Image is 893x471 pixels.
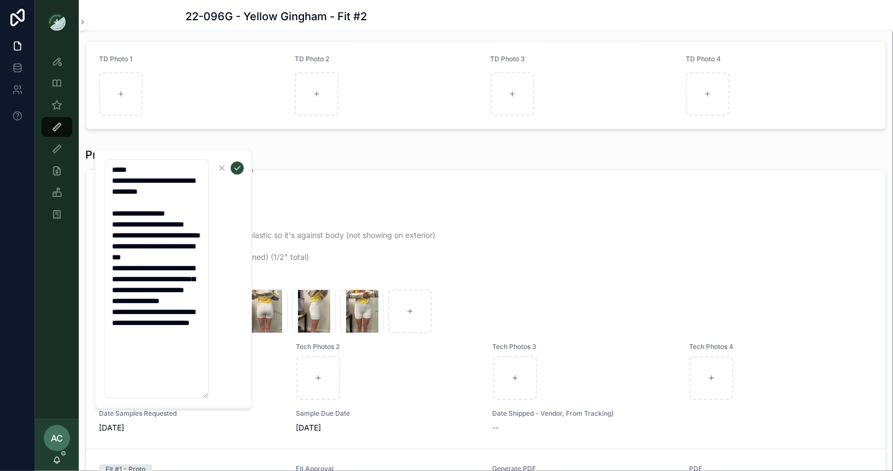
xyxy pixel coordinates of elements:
span: [DATE] [99,422,283,433]
div: scrollable content [35,44,79,239]
span: Date Shipped - Vendor, From Tracking) [493,409,676,418]
span: -- [493,422,499,433]
span: TD Photo 2 [295,55,329,63]
span: 9/4/2 FIT STATUS: PPS, go to TOP w correction -bottom opening BTS -front is longer than back -WB ... [103,153,868,263]
span: [DATE] [296,422,480,433]
span: TD Photo 1 [99,55,132,63]
span: Tech Photos 2 [296,342,480,351]
h1: Previous Fits [85,147,154,162]
span: Date Samples Requested [99,409,283,418]
h1: 22-096G - Yellow Gingham - Fit #2 [185,9,367,24]
span: Tech Photos 4 [689,342,873,351]
span: TD Photo 3 [491,55,526,63]
img: App logo [48,13,66,31]
span: Fit Photos [99,276,873,284]
span: AC [51,432,63,445]
span: Tech Photos 3 [493,342,676,351]
span: TD Photo 4 [686,55,721,63]
span: Sample Due Date [296,409,480,418]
